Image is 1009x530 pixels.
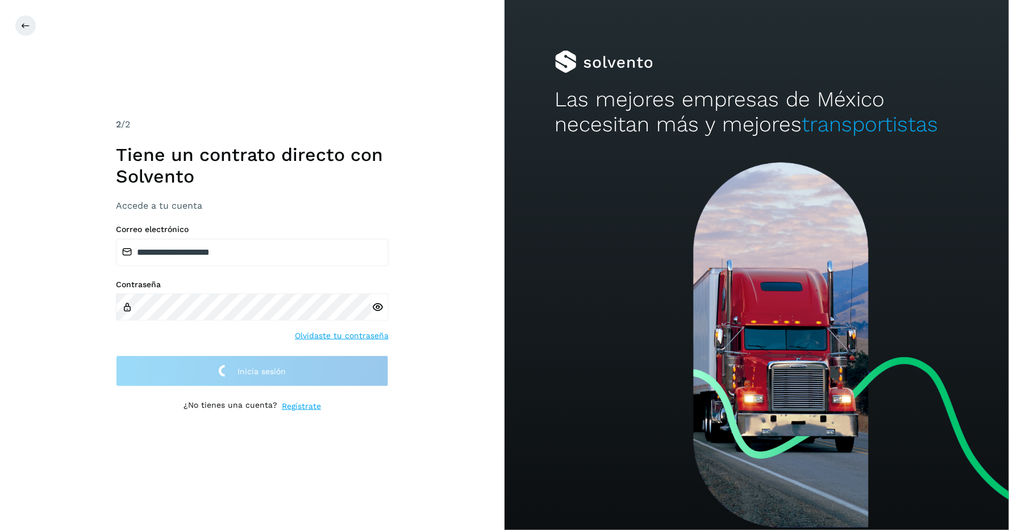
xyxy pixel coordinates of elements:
span: Inicia sesión [237,367,286,375]
span: 2 [116,119,121,130]
h2: Las mejores empresas de México necesitan más y mejores [555,87,958,138]
h3: Accede a tu cuenta [116,200,389,211]
button: Inicia sesión [116,355,389,387]
span: transportistas [802,112,939,136]
p: ¿No tienes una cuenta? [184,400,277,412]
a: Olvidaste tu contraseña [295,330,389,342]
a: Regístrate [282,400,321,412]
label: Correo electrónico [116,225,389,234]
h1: Tiene un contrato directo con Solvento [116,144,389,188]
label: Contraseña [116,280,389,289]
div: /2 [116,118,389,131]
